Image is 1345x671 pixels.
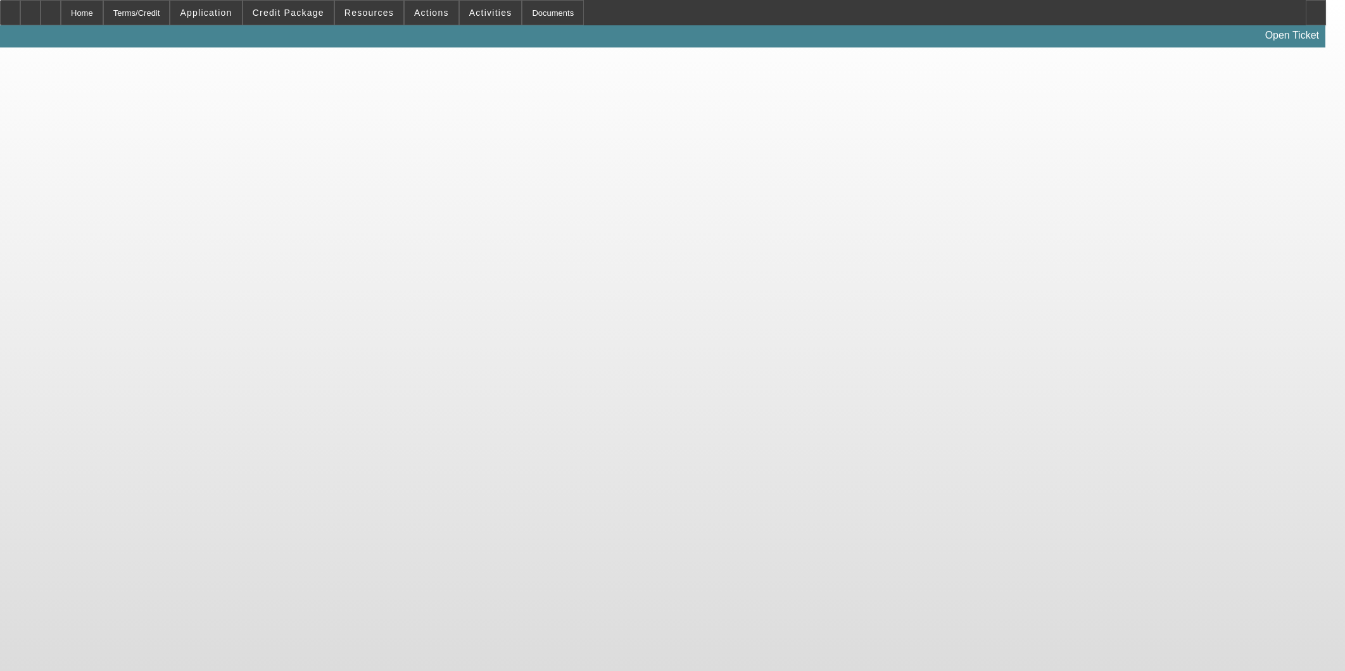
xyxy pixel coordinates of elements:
a: Open Ticket [1260,25,1324,46]
span: Credit Package [253,8,324,18]
span: Activities [469,8,512,18]
button: Resources [335,1,403,25]
button: Actions [405,1,458,25]
span: Actions [414,8,449,18]
span: Resources [344,8,394,18]
button: Credit Package [243,1,334,25]
span: Application [180,8,232,18]
button: Application [170,1,241,25]
button: Activities [460,1,522,25]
